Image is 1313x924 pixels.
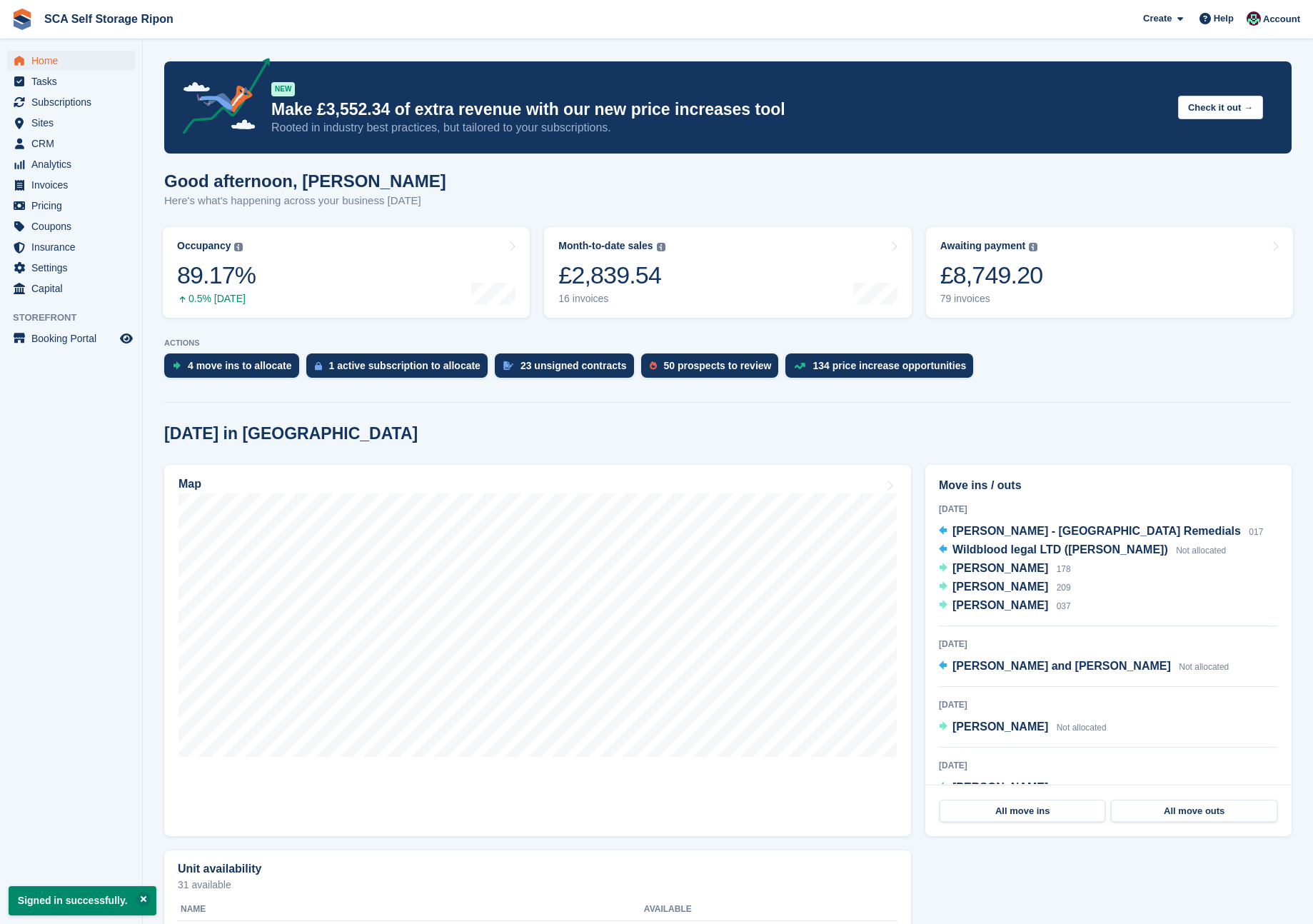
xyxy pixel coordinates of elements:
h2: Unit availability [178,863,261,875]
a: menu [7,175,135,195]
a: [PERSON_NAME] and [PERSON_NAME] Not allocated [939,658,1229,676]
a: [PERSON_NAME] - [GEOGRAPHIC_DATA] Remedials 017 [939,523,1263,541]
span: Tasks [31,71,117,91]
div: [DATE] [939,759,1278,772]
img: price_increase_opportunities-93ffe204e8149a01c8c9dc8f82e8f89637d9d84a8eef4429ea346261dce0b2c0.svg [794,363,805,369]
span: [PERSON_NAME] [952,581,1048,593]
a: [PERSON_NAME] 037 [939,597,1071,616]
div: [DATE] [939,698,1278,711]
img: move_ins_to_allocate_icon-fdf77a2bb77ea45bf5b3d319d69a93e2d87916cf1d5bf7949dd705db3b84f3ca.svg [173,361,181,370]
a: 134 price increase opportunities [785,353,980,385]
p: Rooted in industry best practices, but tailored to your subscriptions. [271,120,1167,136]
h2: Map [178,478,201,491]
div: 4 move ins to allocate [188,360,292,371]
span: Not allocated [1057,723,1107,733]
p: Make £3,552.34 of extra revenue with our new price increases tool [271,99,1167,120]
span: 209 [1057,583,1071,593]
span: Not allocated [1179,662,1229,672]
span: Subscriptions [31,92,117,112]
a: 23 unsigned contracts [495,353,641,385]
div: 23 unsigned contracts [520,360,627,371]
span: Account [1263,12,1300,26]
span: Sites [31,113,117,133]
div: [DATE] [939,638,1278,651]
span: Create [1143,11,1172,26]
img: Sam Chapman [1247,11,1261,26]
a: [PERSON_NAME] Not allocated [939,718,1107,737]
a: menu [7,278,135,298]
span: Not allocated [1176,546,1226,556]
span: [PERSON_NAME] [952,562,1048,574]
a: menu [7,154,135,174]
span: Invoices [31,175,117,195]
span: Insurance [31,237,117,257]
h2: Move ins / outs [939,477,1278,494]
div: Occupancy [177,240,231,252]
a: Wildblood legal LTD ([PERSON_NAME]) Not allocated [939,541,1226,560]
a: menu [7,113,135,133]
span: Settings [31,258,117,278]
p: Signed in successfully. [9,886,156,915]
a: menu [7,92,135,112]
span: Help [1214,11,1234,26]
a: All move outs [1111,800,1277,823]
img: icon-info-grey-7440780725fd019a000dd9b08b2336e03edf1995a4989e88bcd33f0948082b44.svg [657,243,665,251]
p: ACTIONS [164,338,1292,348]
div: 79 invoices [940,293,1043,305]
a: menu [7,216,135,236]
span: Home [31,51,117,71]
a: Awaiting payment £8,749.20 79 invoices [926,227,1293,318]
a: SCA Self Storage Ripon [39,7,179,31]
img: prospect-51fa495bee0391a8d652442698ab0144808aea92771e9ea1ae160a38d050c398.svg [650,361,657,370]
div: Awaiting payment [940,240,1026,252]
span: 037 [1057,601,1071,611]
span: Booking Portal [31,328,117,348]
img: icon-info-grey-7440780725fd019a000dd9b08b2336e03edf1995a4989e88bcd33f0948082b44.svg [1029,243,1037,251]
a: [PERSON_NAME] 122 [939,779,1071,798]
a: 1 active subscription to allocate [306,353,495,385]
h2: [DATE] in [GEOGRAPHIC_DATA] [164,424,418,443]
span: Analytics [31,154,117,174]
span: Storefront [13,311,142,325]
span: [PERSON_NAME] - [GEOGRAPHIC_DATA] Remedials [952,525,1241,537]
div: 134 price increase opportunities [813,360,966,371]
a: 50 prospects to review [641,353,786,385]
img: icon-info-grey-7440780725fd019a000dd9b08b2336e03edf1995a4989e88bcd33f0948082b44.svg [234,243,243,251]
span: 178 [1057,564,1071,574]
img: contract_signature_icon-13c848040528278c33f63329250d36e43548de30e8caae1d1a13099fd9432cc5.svg [503,361,513,370]
a: Preview store [118,330,135,347]
a: [PERSON_NAME] 209 [939,578,1071,597]
div: 16 invoices [558,293,665,305]
div: NEW [271,82,295,96]
a: [PERSON_NAME] 178 [939,560,1071,578]
div: Month-to-date sales [558,240,653,252]
a: All move ins [940,800,1105,823]
a: menu [7,51,135,71]
span: Coupons [31,216,117,236]
div: 1 active subscription to allocate [329,360,481,371]
span: [PERSON_NAME] [952,781,1048,793]
a: menu [7,196,135,216]
a: Month-to-date sales £2,839.54 16 invoices [544,227,911,318]
p: Here's what's happening across your business [DATE] [164,193,446,209]
img: active_subscription_to_allocate_icon-d502201f5373d7db506a760aba3b589e785aa758c864c3986d89f69b8ff3... [315,361,322,371]
div: £2,839.54 [558,261,665,290]
span: [PERSON_NAME] [952,599,1048,611]
a: menu [7,237,135,257]
span: [PERSON_NAME] [952,720,1048,733]
a: menu [7,134,135,154]
a: menu [7,71,135,91]
p: 31 available [178,880,897,890]
img: price-adjustments-announcement-icon-8257ccfd72463d97f412b2fc003d46551f7dbcb40ab6d574587a9cd5c0d94... [171,58,271,139]
a: Map [164,465,911,836]
span: 017 [1249,527,1263,537]
span: Wildblood legal LTD ([PERSON_NAME]) [952,543,1168,556]
th: Available [644,898,800,921]
button: Check it out → [1178,96,1263,119]
div: £8,749.20 [940,261,1043,290]
span: Capital [31,278,117,298]
h1: Good afternoon, [PERSON_NAME] [164,171,446,191]
img: stora-icon-8386f47178a22dfd0bd8f6a31ec36ba5ce8667c1dd55bd0f319d3a0aa187defe.svg [11,9,33,30]
div: 0.5% [DATE] [177,293,256,305]
span: 122 [1057,783,1071,793]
